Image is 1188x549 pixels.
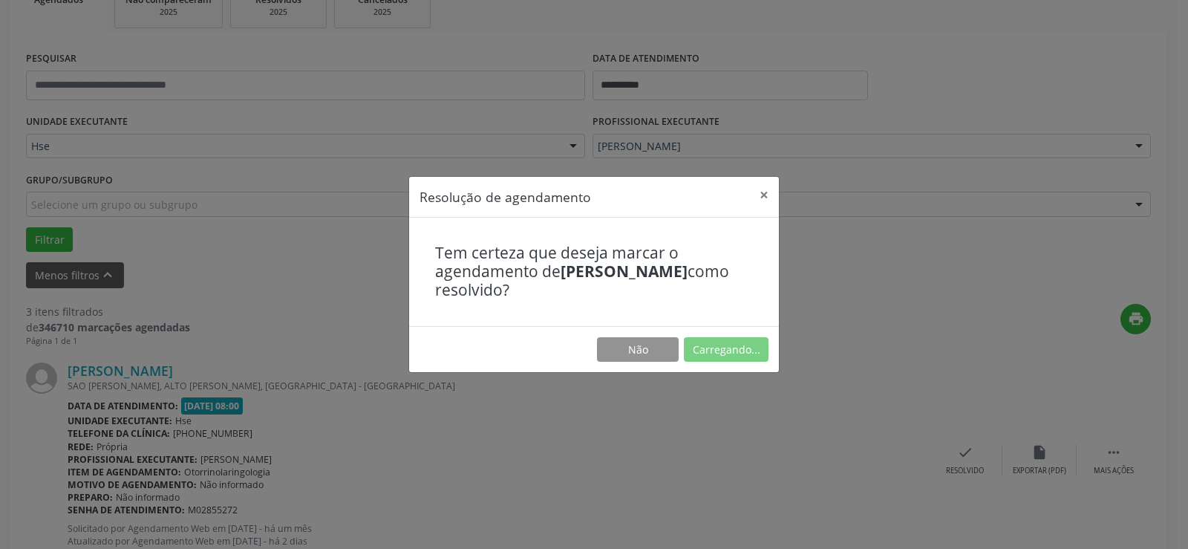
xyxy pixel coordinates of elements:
h5: Resolução de agendamento [420,187,591,207]
button: Close [749,177,779,213]
b: [PERSON_NAME] [561,261,688,282]
button: Não [597,337,679,363]
button: Carregando... [684,337,768,363]
h4: Tem certeza que deseja marcar o agendamento de como resolvido? [435,244,753,300]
